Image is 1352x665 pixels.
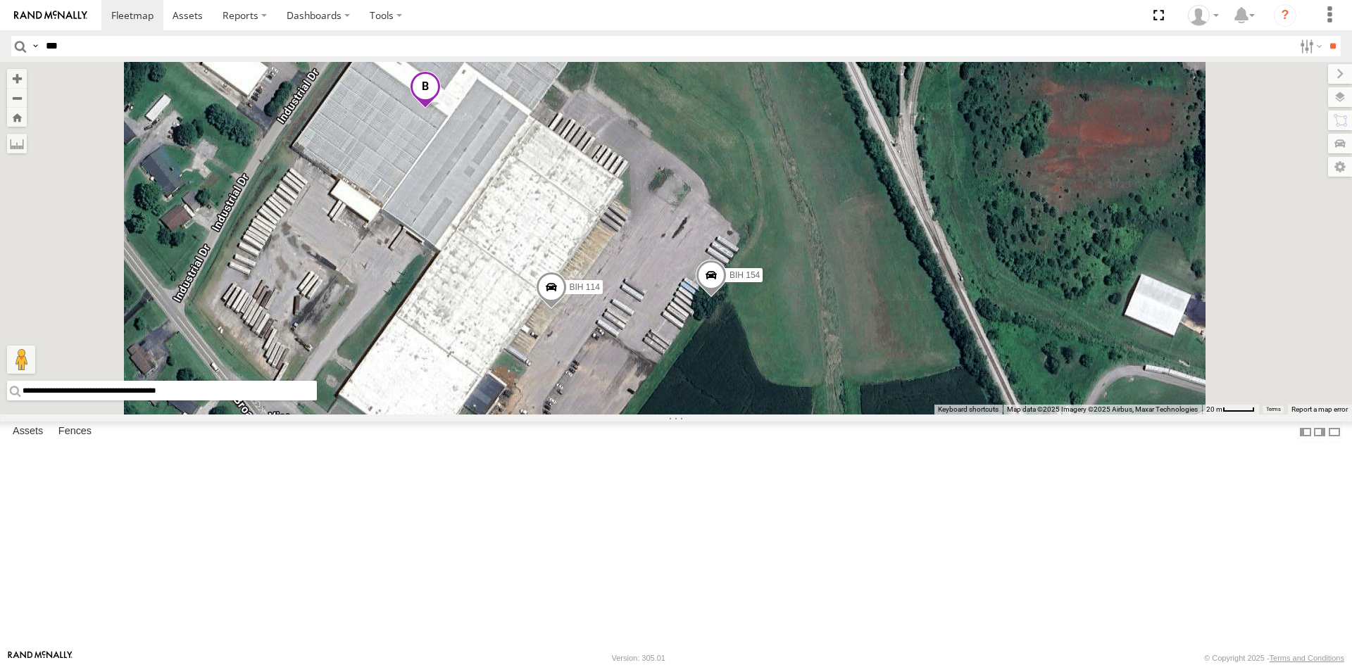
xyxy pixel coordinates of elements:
label: Hide Summary Table [1327,422,1341,442]
span: Map data ©2025 Imagery ©2025 Airbus, Maxar Technologies [1007,405,1198,413]
span: BIH 114 [570,281,600,291]
button: Map Scale: 20 m per 42 pixels [1202,405,1259,414]
a: Terms [1266,407,1281,412]
label: Map Settings [1328,157,1352,177]
div: Version: 305.01 [612,654,665,662]
div: © Copyright 2025 - [1204,654,1344,662]
a: Terms and Conditions [1270,654,1344,662]
div: Nele . [1183,5,1224,26]
button: Zoom out [7,88,27,108]
label: Dock Summary Table to the Left [1298,422,1313,442]
button: Zoom in [7,69,27,88]
label: Search Query [30,36,41,56]
a: Visit our Website [8,651,73,665]
label: Search Filter Options [1294,36,1325,56]
img: rand-logo.svg [14,11,87,20]
i: ? [1274,4,1296,27]
label: Fences [51,422,99,442]
label: Assets [6,422,50,442]
label: Dock Summary Table to the Right [1313,422,1327,442]
span: BIH 154 [730,270,760,280]
span: 20 m [1206,405,1222,413]
label: Measure [7,134,27,153]
button: Drag Pegman onto the map to open Street View [7,346,35,374]
button: Keyboard shortcuts [938,405,999,414]
button: Zoom Home [7,108,27,127]
a: Report a map error [1291,405,1348,413]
